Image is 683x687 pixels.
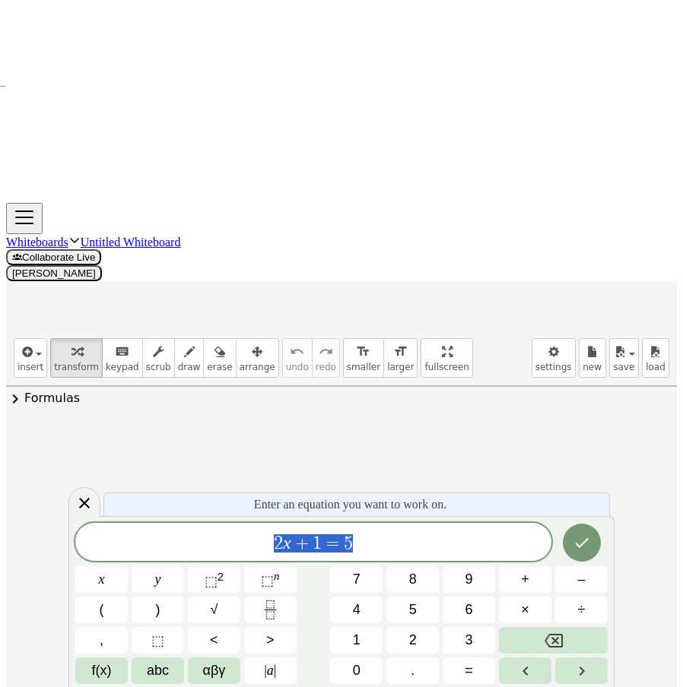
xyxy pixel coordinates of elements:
[499,597,551,623] button: Times
[465,602,473,618] span: 6
[532,338,576,378] button: settings
[521,602,529,618] span: ×
[75,566,128,593] button: x
[132,597,184,623] button: )
[6,386,677,410] button: chevron_rightFormulas
[283,533,291,552] var: x
[142,338,175,378] button: scrub
[409,632,417,648] span: 2
[75,597,128,623] button: (
[443,566,495,593] button: 9
[322,534,344,552] span: =
[178,362,201,372] span: draw
[555,657,608,684] button: Right arrow
[386,597,439,623] button: 5
[6,390,24,408] span: chevron_right
[132,657,184,684] button: Alphabet
[91,663,111,679] span: f(x)
[151,632,164,649] span: ⬚
[383,338,418,378] button: format_sizelarger
[106,362,139,372] span: keypad
[50,338,103,378] button: transform
[188,657,240,684] button: Greek alphabet
[330,566,383,593] button: 7
[286,362,309,372] span: undo
[316,362,336,372] span: redo
[6,236,68,249] a: Whiteboards
[353,632,361,648] span: 1
[465,663,473,679] span: =
[313,534,322,552] span: 1
[555,597,608,623] button: Divide
[386,657,439,684] button: .
[155,602,160,618] span: )
[146,362,171,372] span: scrub
[261,573,274,588] span: ⬚
[218,570,224,583] sup: 2
[609,338,639,378] button: save
[387,362,414,372] span: larger
[210,632,218,648] span: <
[6,265,102,281] button: [PERSON_NAME]
[411,663,415,679] span: .
[236,338,279,378] button: arrange
[17,362,43,372] span: insert
[290,343,304,361] i: undo
[347,362,380,372] span: smaller
[6,203,43,234] button: Toggle navigation
[465,632,473,648] span: 3
[14,338,47,378] button: insert
[579,338,606,378] button: new
[188,597,240,623] button: Square root
[330,657,383,684] button: 0
[393,343,408,361] i: format_size
[202,663,225,679] span: αβγ
[12,268,96,279] span: [PERSON_NAME]
[421,338,472,378] button: fullscreen
[386,627,439,654] button: 2
[424,362,469,372] span: fullscreen
[319,343,333,361] i: redo
[100,632,103,648] span: ,
[578,602,586,618] span: ÷
[75,657,128,684] button: Functions
[132,566,184,593] button: y
[207,362,232,372] span: erase
[409,571,417,587] span: 8
[188,627,240,654] button: Less than
[443,627,495,654] button: 3
[81,236,181,249] a: Untitled Whiteboard
[535,362,572,372] span: settings
[210,602,218,618] span: √
[147,663,169,679] span: abc
[54,362,99,372] span: transform
[102,338,143,378] button: keyboardkeypad
[583,362,602,372] span: new
[499,657,551,684] button: Left arrow
[264,663,267,678] span: |
[274,570,280,582] sup: n
[244,627,297,654] button: Greater than
[353,571,361,587] span: 7
[409,602,417,618] span: 5
[443,597,495,623] button: 6
[465,571,473,587] span: 9
[356,343,370,361] i: format_size
[75,627,128,654] button: ,
[254,498,446,511] span: Enter an equation you want to work on.
[274,534,283,552] span: 2
[132,627,184,654] button: Placeholder
[343,338,384,378] button: format_sizesmaller
[555,566,608,593] button: Minus
[521,571,529,587] span: +
[344,534,353,552] span: 5
[578,571,586,587] span: –
[443,657,495,684] button: Equals
[244,566,297,593] button: Superscript
[353,602,361,618] span: 4
[312,338,340,378] button: redoredo
[353,663,361,679] span: 0
[499,627,608,654] button: Backspace
[240,362,275,372] span: arrange
[291,534,313,552] span: +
